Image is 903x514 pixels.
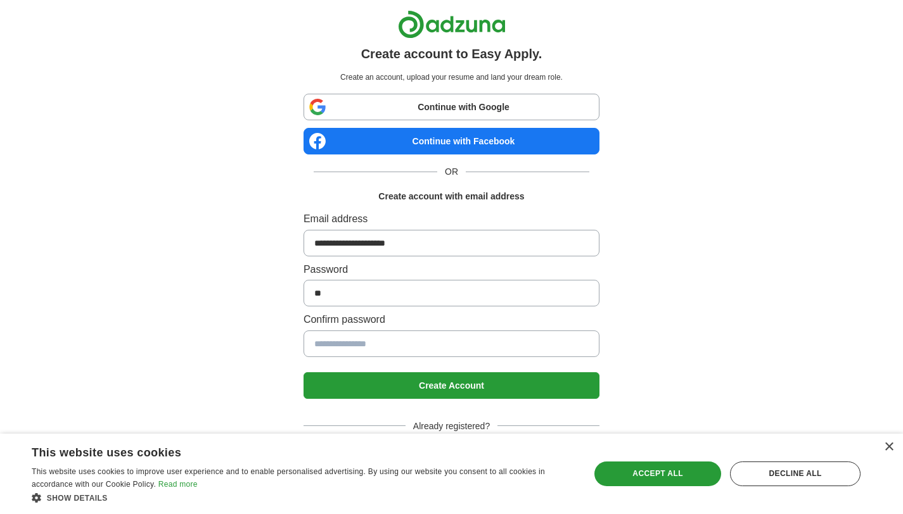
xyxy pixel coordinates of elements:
a: Continue with Facebook [304,128,599,154]
label: Password [304,261,599,278]
label: Email address [304,211,599,227]
h1: Create account to Easy Apply. [361,44,542,64]
h1: Create account with email address [378,189,524,203]
div: Show details [32,491,573,505]
div: Decline all [730,461,861,486]
span: OR [437,165,466,179]
a: Read more, opens a new window [158,480,198,489]
a: Continue with Google [304,94,599,120]
p: Create an account, upload your resume and land your dream role. [306,72,597,84]
div: Close [884,442,893,452]
span: This website uses cookies to improve user experience and to enable personalised advertising. By u... [32,467,545,489]
span: Show details [47,494,108,503]
div: Accept all [594,461,721,486]
label: Confirm password [304,311,599,328]
span: Already registered? [406,419,497,433]
div: This website uses cookies [32,441,542,460]
button: Create Account [304,372,599,399]
img: Adzuna logo [398,10,506,39]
